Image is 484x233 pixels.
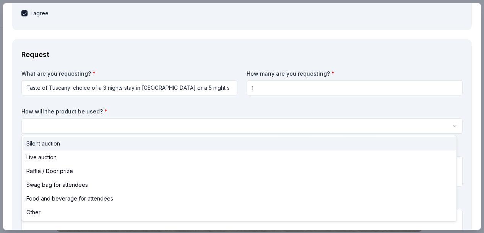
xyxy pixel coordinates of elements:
span: Other [26,208,41,217]
span: Live auction [26,153,57,162]
span: Food and beverage for attendees [26,194,113,203]
span: Raffle / Door prize [26,167,73,176]
span: The Art of the Experience [99,9,160,18]
span: Swag bag for attendees [26,180,88,189]
span: Silent auction [26,139,60,148]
